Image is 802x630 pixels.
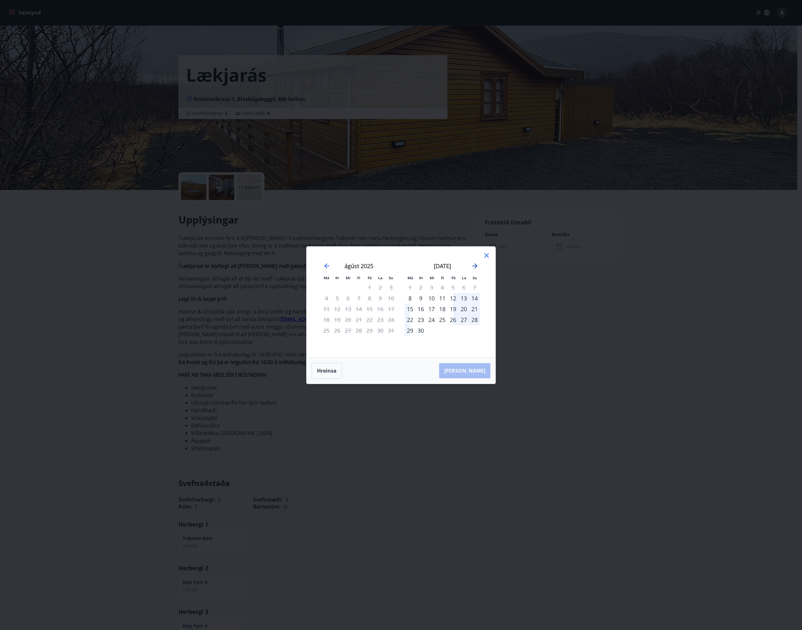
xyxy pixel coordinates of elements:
td: Not available. þriðjudagur, 2. september 2025 [415,282,426,293]
div: 22 [405,314,415,325]
div: 12 [448,293,458,304]
td: Not available. föstudagur, 22. ágúst 2025 [364,314,375,325]
td: Not available. laugardagur, 23. ágúst 2025 [375,314,386,325]
small: La [462,275,466,280]
td: miðvikudagur, 24. september 2025 [426,314,437,325]
td: föstudagur, 12. september 2025 [448,293,458,304]
td: Not available. þriðjudagur, 19. ágúst 2025 [332,314,343,325]
td: Not available. laugardagur, 9. ágúst 2025 [375,293,386,304]
td: Not available. föstudagur, 5. september 2025 [448,282,458,293]
button: Hreinsa [312,363,342,379]
td: sunnudagur, 21. september 2025 [469,304,480,314]
small: Má [407,275,413,280]
td: Not available. föstudagur, 15. ágúst 2025 [364,304,375,314]
div: 27 [458,314,469,325]
small: Má [324,275,329,280]
td: mánudagur, 29. september 2025 [405,325,415,336]
td: Not available. mánudagur, 4. ágúst 2025 [321,293,332,304]
div: 26 [448,314,458,325]
td: Not available. fimmtudagur, 28. ágúst 2025 [353,325,364,336]
td: miðvikudagur, 10. september 2025 [426,293,437,304]
td: Not available. mánudagur, 11. ágúst 2025 [321,304,332,314]
div: Move backward to switch to the previous month. [323,262,331,270]
div: 11 [437,293,448,304]
td: Not available. sunnudagur, 17. ágúst 2025 [386,304,396,314]
small: Þr [335,275,339,280]
td: Not available. laugardagur, 16. ágúst 2025 [375,304,386,314]
td: Not available. föstudagur, 29. ágúst 2025 [364,325,375,336]
td: Not available. miðvikudagur, 3. september 2025 [426,282,437,293]
div: Move forward to switch to the next month. [471,262,479,270]
td: þriðjudagur, 9. september 2025 [415,293,426,304]
div: 28 [469,314,480,325]
td: Not available. mánudagur, 1. september 2025 [405,282,415,293]
td: Not available. fimmtudagur, 4. september 2025 [437,282,448,293]
small: Mi [346,275,351,280]
small: Fi [441,275,444,280]
div: Calendar [314,254,488,350]
td: Not available. miðvikudagur, 27. ágúst 2025 [343,325,353,336]
div: 15 [405,304,415,314]
div: Aðeins innritun í boði [405,293,415,304]
td: Not available. fimmtudagur, 14. ágúst 2025 [353,304,364,314]
div: 29 [405,325,415,336]
td: Not available. fimmtudagur, 7. ágúst 2025 [353,293,364,304]
div: 18 [437,304,448,314]
td: Not available. mánudagur, 25. ágúst 2025 [321,325,332,336]
div: 16 [415,304,426,314]
div: 25 [437,314,448,325]
td: Not available. miðvikudagur, 6. ágúst 2025 [343,293,353,304]
td: Not available. laugardagur, 6. september 2025 [458,282,469,293]
div: 17 [426,304,437,314]
td: Not available. sunnudagur, 3. ágúst 2025 [386,282,396,293]
td: mánudagur, 8. september 2025 [405,293,415,304]
td: sunnudagur, 28. september 2025 [469,314,480,325]
td: Not available. laugardagur, 30. ágúst 2025 [375,325,386,336]
td: Not available. sunnudagur, 31. ágúst 2025 [386,325,396,336]
td: fimmtudagur, 18. september 2025 [437,304,448,314]
div: 13 [458,293,469,304]
td: fimmtudagur, 25. september 2025 [437,314,448,325]
td: miðvikudagur, 17. september 2025 [426,304,437,314]
div: 24 [426,314,437,325]
small: Su [389,275,393,280]
td: Not available. sunnudagur, 7. september 2025 [469,282,480,293]
small: Fö [451,275,456,280]
td: þriðjudagur, 23. september 2025 [415,314,426,325]
td: Not available. þriðjudagur, 12. ágúst 2025 [332,304,343,314]
td: laugardagur, 20. september 2025 [458,304,469,314]
td: Not available. miðvikudagur, 13. ágúst 2025 [343,304,353,314]
td: föstudagur, 19. september 2025 [448,304,458,314]
div: 20 [458,304,469,314]
td: laugardagur, 13. september 2025 [458,293,469,304]
td: þriðjudagur, 16. september 2025 [415,304,426,314]
td: Not available. mánudagur, 18. ágúst 2025 [321,314,332,325]
div: 14 [469,293,480,304]
strong: [DATE] [434,262,451,270]
small: Mi [430,275,434,280]
small: La [378,275,382,280]
td: þriðjudagur, 30. september 2025 [415,325,426,336]
td: Not available. föstudagur, 1. ágúst 2025 [364,282,375,293]
strong: ágúst 2025 [345,262,373,270]
td: Not available. miðvikudagur, 20. ágúst 2025 [343,314,353,325]
small: Fi [357,275,360,280]
td: Not available. föstudagur, 8. ágúst 2025 [364,293,375,304]
div: 23 [415,314,426,325]
td: Not available. sunnudagur, 10. ágúst 2025 [386,293,396,304]
div: 30 [415,325,426,336]
div: 10 [426,293,437,304]
div: 19 [448,304,458,314]
td: fimmtudagur, 11. september 2025 [437,293,448,304]
td: Not available. fimmtudagur, 21. ágúst 2025 [353,314,364,325]
small: Fö [368,275,372,280]
td: Not available. þriðjudagur, 5. ágúst 2025 [332,293,343,304]
td: Not available. laugardagur, 2. ágúst 2025 [375,282,386,293]
td: Not available. þriðjudagur, 26. ágúst 2025 [332,325,343,336]
small: Þr [419,275,423,280]
td: mánudagur, 15. september 2025 [405,304,415,314]
td: sunnudagur, 14. september 2025 [469,293,480,304]
td: laugardagur, 27. september 2025 [458,314,469,325]
div: 9 [415,293,426,304]
small: Su [473,275,477,280]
